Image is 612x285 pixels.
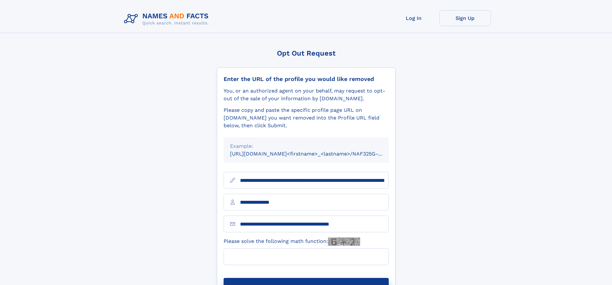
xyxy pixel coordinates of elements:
[439,10,491,26] a: Sign Up
[121,10,214,28] img: Logo Names and Facts
[388,10,439,26] a: Log In
[224,237,360,246] label: Please solve the following math function:
[217,49,395,57] div: Opt Out Request
[224,106,389,129] div: Please copy and paste the specific profile page URL on [DOMAIN_NAME] you want removed into the Pr...
[224,87,389,102] div: You, or an authorized agent on your behalf, may request to opt-out of the sale of your informatio...
[230,142,382,150] div: Example:
[224,76,389,83] div: Enter the URL of the profile you would like removed
[230,151,401,157] small: [URL][DOMAIN_NAME]<firstname>_<lastname>/NAF325G-xxxxxxxx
